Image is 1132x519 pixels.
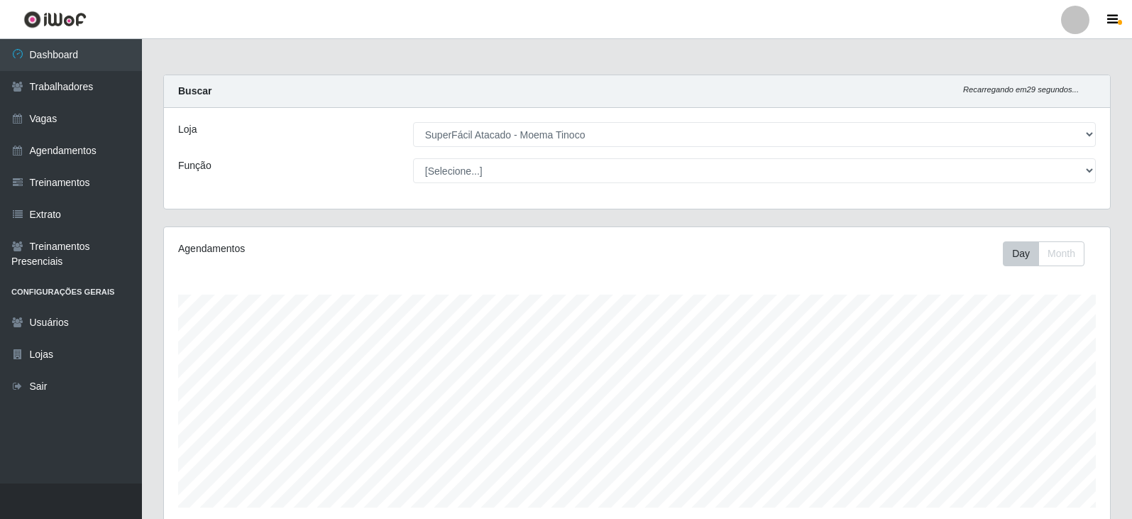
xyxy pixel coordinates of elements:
label: Função [178,158,211,173]
i: Recarregando em 29 segundos... [963,85,1079,94]
button: Month [1038,241,1084,266]
div: Toolbar with button groups [1003,241,1096,266]
button: Day [1003,241,1039,266]
div: Agendamentos [178,241,548,256]
div: First group [1003,241,1084,266]
img: CoreUI Logo [23,11,87,28]
label: Loja [178,122,197,137]
strong: Buscar [178,85,211,97]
